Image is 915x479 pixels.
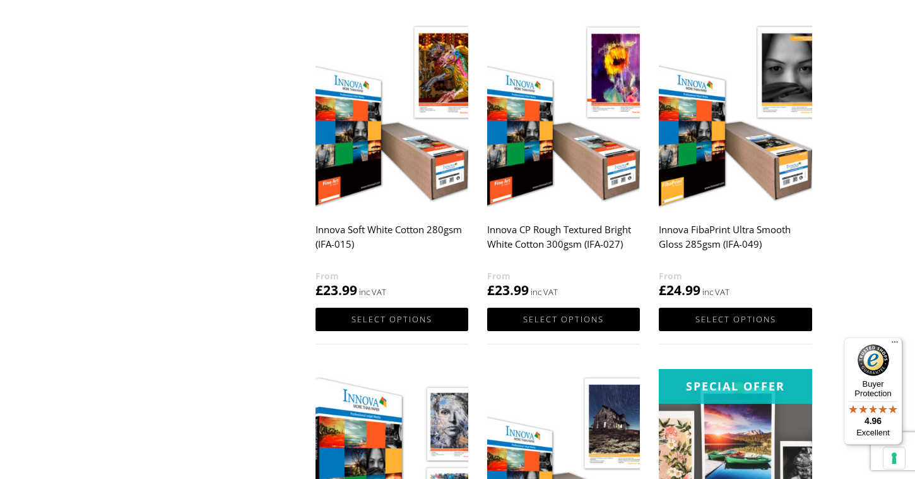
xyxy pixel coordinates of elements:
h2: Innova CP Rough Textured Bright White Cotton 300gsm (IFA-027) [487,218,640,269]
span: 4.96 [865,416,882,426]
button: Trusted Shops TrustmarkBuyer Protection4.96Excellent [844,337,902,445]
span: £ [659,281,666,299]
a: Select options for “Innova FibaPrint Ultra Smooth Gloss 285gsm (IFA-049)” [659,308,812,331]
img: Innova FibaPrint Ultra Smooth Gloss 285gsm (IFA-049) [659,18,812,210]
img: Trusted Shops Trustmark [858,344,889,376]
a: Innova FibaPrint Ultra Smooth Gloss 285gsm (IFA-049) £24.99 [659,18,812,300]
img: Innova Soft White Cotton 280gsm (IFA-015) [316,18,468,210]
a: Innova Soft White Cotton 280gsm (IFA-015) £23.99 [316,18,468,300]
h2: Innova FibaPrint Ultra Smooth Gloss 285gsm (IFA-049) [659,218,812,269]
a: Select options for “Innova CP Rough Textured Bright White Cotton 300gsm (IFA-027)” [487,308,640,331]
p: Buyer Protection [844,379,902,398]
bdi: 23.99 [487,281,529,299]
button: Your consent preferences for tracking technologies [883,447,905,469]
span: £ [487,281,495,299]
img: Innova CP Rough Textured Bright White Cotton 300gsm (IFA-027) [487,18,640,210]
a: Select options for “Innova Soft White Cotton 280gsm (IFA-015)” [316,308,468,331]
h2: Innova Soft White Cotton 280gsm (IFA-015) [316,218,468,269]
bdi: 23.99 [316,281,357,299]
button: Menu [887,337,902,353]
p: Excellent [844,428,902,438]
span: £ [316,281,323,299]
a: Innova CP Rough Textured Bright White Cotton 300gsm (IFA-027) £23.99 [487,18,640,300]
bdi: 24.99 [659,281,700,299]
div: Special Offer [659,369,812,404]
